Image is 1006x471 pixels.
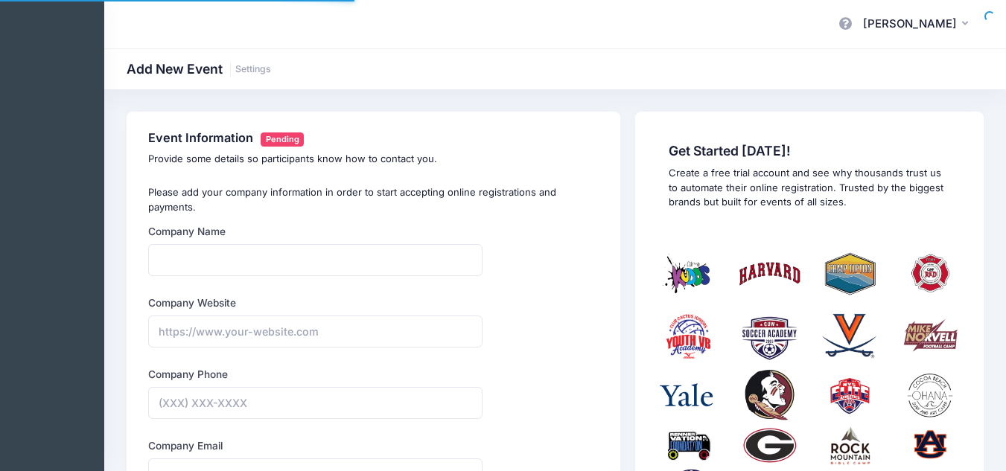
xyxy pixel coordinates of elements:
[863,16,957,32] span: [PERSON_NAME]
[148,367,228,382] label: Company Phone
[261,132,304,147] span: Pending
[148,131,599,147] h4: Event Information
[127,61,271,77] h1: Add New Event
[148,387,483,419] input: (XXX) XXX-XXXX
[148,315,483,347] input: https://www.your-website.com
[669,143,949,158] span: Get Started [DATE]!
[853,7,984,42] button: [PERSON_NAME]
[669,166,949,210] p: Create a free trial account and see why thousands trust us to automate their online registration....
[148,185,599,214] p: Please add your company information in order to start accepting online registrations and payments.
[148,224,226,239] label: Company Name
[148,295,236,310] label: Company Website
[148,152,599,167] p: Provide some details so participants know how to contact you.
[235,64,271,75] a: Settings
[148,438,223,453] label: Company Email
